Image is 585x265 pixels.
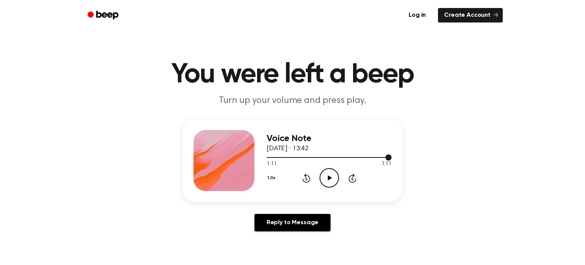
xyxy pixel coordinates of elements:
p: Turn up your volume and press play. [146,95,439,107]
h3: Voice Note [267,133,392,144]
a: Create Account [438,8,503,22]
a: Beep [82,8,125,23]
a: Log in [401,6,433,24]
span: 1:11 [267,160,277,168]
h1: You were left a beep [97,61,487,88]
span: [DATE] · 13:42 [267,145,308,152]
span: 1:11 [382,160,392,168]
a: Reply to Message [254,214,331,231]
button: 1.0x [267,172,278,185]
